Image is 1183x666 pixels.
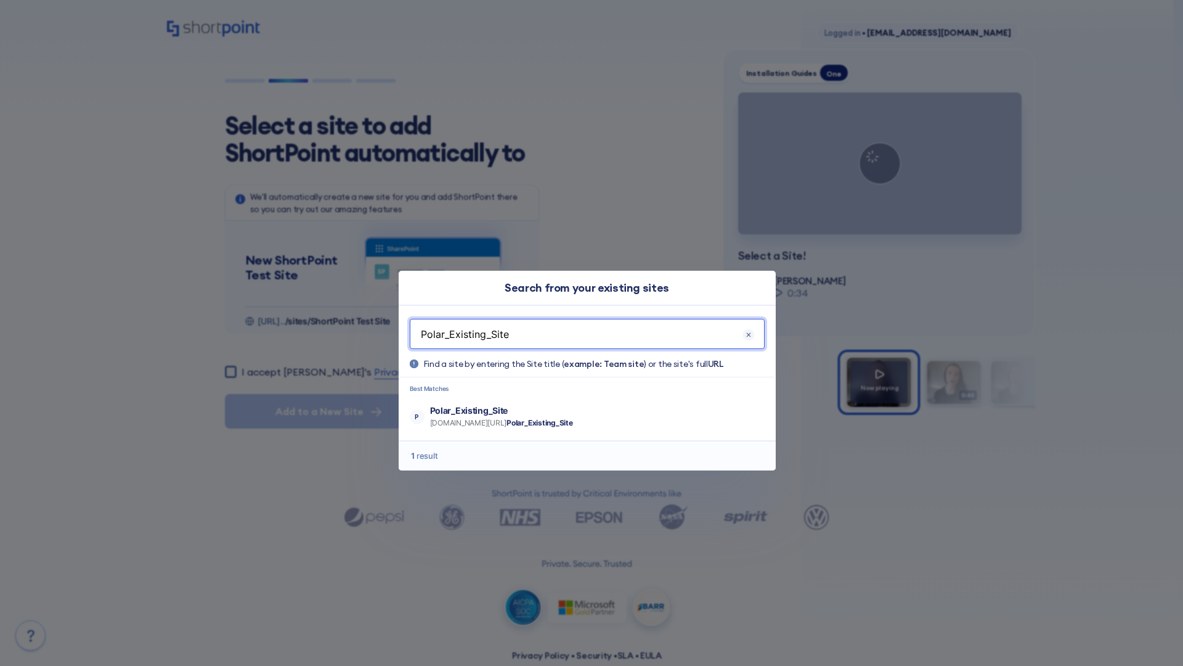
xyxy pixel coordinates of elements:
b: URL [708,358,724,369]
span: [DOMAIN_NAME][URL] [430,417,573,429]
span: Find a site by entering the Site title ( ) or the site's full [423,358,724,369]
span: 1 [411,451,415,461]
span: P [410,409,425,424]
span: result [417,451,437,461]
div: https://gridmode10shortpoint.sharepoint.com/sites/Polar_Existing_Site [430,405,573,429]
b: Polar_Existing_Site [430,405,508,416]
b: example: Team site [564,358,644,369]
div: Search from your existing sites [399,271,776,306]
input: Find a site [420,326,742,342]
p: Best Matches [400,385,774,393]
button: PPolar_Existing_Site [DOMAIN_NAME][URL]Polar_Existing_Site [400,400,774,433]
b: Polar_Existing_Site [506,417,572,429]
